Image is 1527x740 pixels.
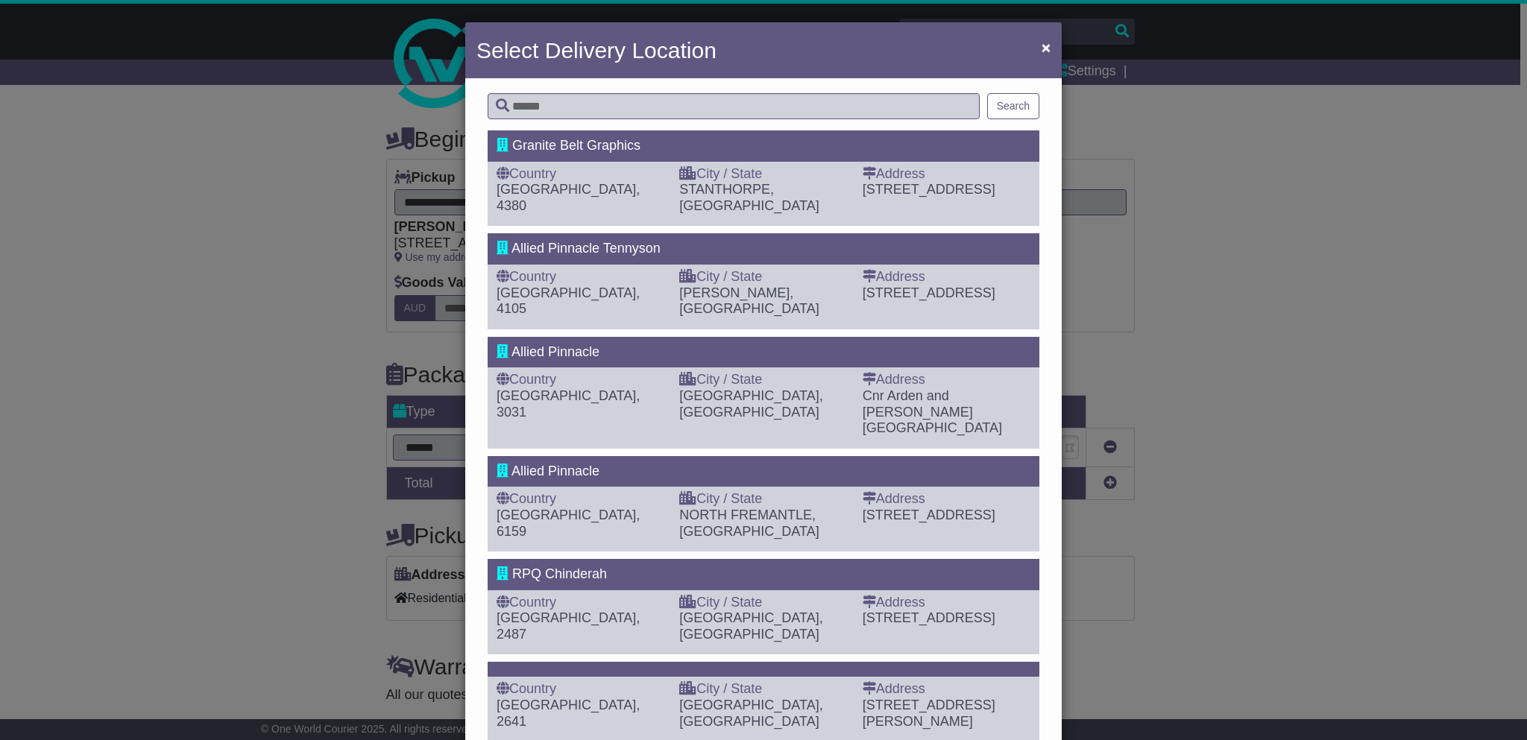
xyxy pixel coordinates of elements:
span: [GEOGRAPHIC_DATA], 3031 [497,388,640,420]
div: Country [497,491,664,507]
div: City / State [679,595,847,611]
span: RPQ Chinderah [512,566,607,581]
div: Address [863,595,1030,611]
div: Country [497,269,664,285]
span: [GEOGRAPHIC_DATA], [GEOGRAPHIC_DATA] [679,698,822,729]
span: [PERSON_NAME], [GEOGRAPHIC_DATA] [679,285,819,317]
span: STANTHORPE, [GEOGRAPHIC_DATA] [679,182,819,213]
span: Cnr Arden and [PERSON_NAME][GEOGRAPHIC_DATA] [863,388,1002,435]
div: City / State [679,166,847,183]
div: Address [863,372,1030,388]
span: Allied Pinnacle Tennyson [511,241,661,256]
span: [STREET_ADDRESS] [863,182,995,197]
span: [GEOGRAPHIC_DATA], 4105 [497,285,640,317]
span: Allied Pinnacle [511,464,599,478]
span: [STREET_ADDRESS] [863,285,995,300]
div: City / State [679,269,847,285]
span: [GEOGRAPHIC_DATA], 2641 [497,698,640,729]
div: City / State [679,491,847,507]
span: [GEOGRAPHIC_DATA], [GEOGRAPHIC_DATA] [679,610,822,642]
span: [GEOGRAPHIC_DATA], 6159 [497,507,640,539]
span: Allied Pinnacle [511,344,599,359]
div: City / State [679,681,847,698]
div: Country [497,595,664,611]
span: [GEOGRAPHIC_DATA], 2487 [497,610,640,642]
h4: Select Delivery Location [476,34,717,67]
span: Granite Belt Graphics [512,138,640,153]
div: Address [863,681,1030,698]
button: Search [987,93,1039,119]
span: [STREET_ADDRESS] [863,507,995,522]
span: [STREET_ADDRESS][PERSON_NAME] [863,698,995,729]
span: × [1042,39,1051,56]
span: [GEOGRAPHIC_DATA], 4380 [497,182,640,213]
div: Address [863,491,1030,507]
div: City / State [679,372,847,388]
div: Address [863,166,1030,183]
span: NORTH FREMANTLE, [GEOGRAPHIC_DATA] [679,507,819,539]
div: Country [497,166,664,183]
div: Country [497,372,664,388]
div: Address [863,269,1030,285]
div: Country [497,681,664,698]
span: [GEOGRAPHIC_DATA], [GEOGRAPHIC_DATA] [679,388,822,420]
button: Close [1034,32,1058,63]
span: [STREET_ADDRESS] [863,610,995,625]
